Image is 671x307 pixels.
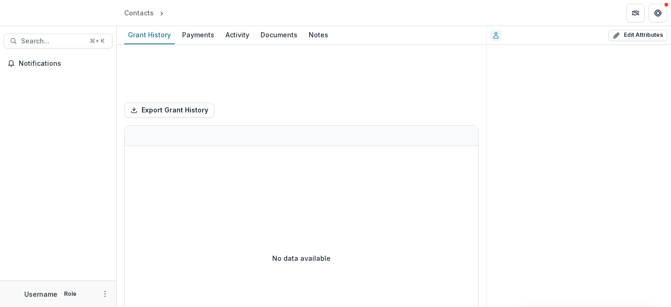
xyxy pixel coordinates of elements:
[124,103,214,118] button: Export Grant History
[257,28,301,42] div: Documents
[88,36,106,46] div: ⌘ + K
[272,253,331,263] p: No data available
[305,26,332,44] a: Notes
[608,30,667,41] button: Edit Attributes
[61,290,79,298] p: Role
[124,26,175,44] a: Grant History
[124,28,175,42] div: Grant History
[99,288,111,300] button: More
[24,289,57,299] p: Username
[222,28,253,42] div: Activity
[124,8,154,18] div: Contacts
[626,4,645,22] button: Partners
[178,28,218,42] div: Payments
[305,28,332,42] div: Notes
[649,4,667,22] button: Get Help
[222,26,253,44] a: Activity
[120,6,205,20] nav: breadcrumb
[4,34,113,49] button: Search...
[19,60,109,68] span: Notifications
[120,6,157,20] a: Contacts
[21,37,84,45] span: Search...
[4,56,113,71] button: Notifications
[178,26,218,44] a: Payments
[257,26,301,44] a: Documents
